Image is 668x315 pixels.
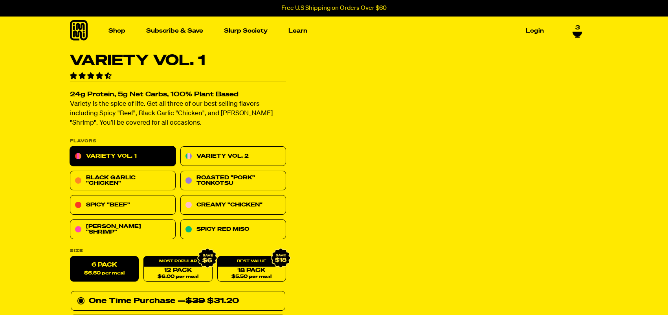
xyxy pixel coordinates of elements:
[281,5,387,12] p: Free U.S Shipping on Orders Over $60
[285,25,310,37] a: Learn
[158,274,198,280] span: $6.00 per meal
[180,220,286,239] a: Spicy Red Miso
[180,195,286,215] a: Creamy "Chicken"
[573,24,582,38] a: 3
[70,100,286,128] p: Variety is the spice of life. Get all three of our best selling flavors including Spicy "Beef", B...
[70,171,176,191] a: Black Garlic "Chicken"
[70,220,176,239] a: [PERSON_NAME] "Shrimp"
[70,53,286,68] h1: Variety Vol. 1
[105,17,547,45] nav: Main navigation
[178,295,239,308] div: —
[231,274,272,280] span: $5.50 per meal
[185,297,205,305] del: $39
[70,195,176,215] a: Spicy "Beef"
[70,147,176,166] a: Variety Vol. 1
[105,25,128,37] a: Shop
[523,25,547,37] a: Login
[84,271,125,276] span: $6.50 per meal
[180,147,286,166] a: Variety Vol. 2
[70,249,286,253] label: Size
[77,295,279,308] div: One Time Purchase
[70,139,286,144] p: Flavors
[575,24,580,31] span: 3
[70,92,286,98] h2: 24g Protein, 5g Net Carbs, 100% Plant Based
[221,25,271,37] a: Slurp Society
[185,297,239,305] span: $31.20
[180,171,286,191] a: Roasted "Pork" Tonkotsu
[143,256,212,282] a: 12 Pack$6.00 per meal
[143,25,206,37] a: Subscribe & Save
[217,256,286,282] a: 18 Pack$5.50 per meal
[70,73,113,80] span: 4.55 stars
[70,256,139,282] label: 6 Pack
